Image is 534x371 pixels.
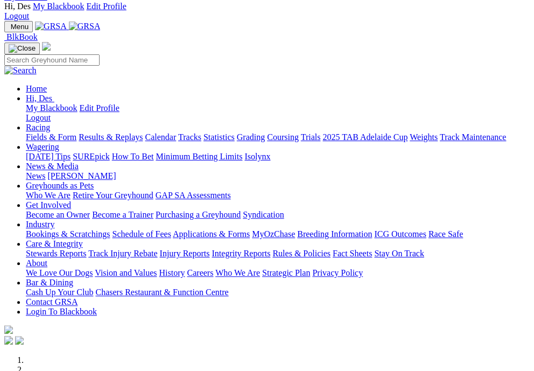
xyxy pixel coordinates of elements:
[244,152,270,161] a: Isolynx
[88,249,157,258] a: Track Injury Rebate
[4,66,37,75] img: Search
[26,113,51,122] a: Logout
[215,268,260,277] a: Who We Are
[252,229,295,239] a: MyOzChase
[26,288,93,297] a: Cash Up Your Club
[4,2,530,21] div: My Account
[187,268,213,277] a: Careers
[178,132,201,142] a: Tracks
[440,132,506,142] a: Track Maintenance
[4,325,13,334] img: logo-grsa-white.png
[80,103,120,113] a: Edit Profile
[26,142,59,151] a: Wagering
[26,307,97,316] a: Login To Blackbook
[26,191,71,200] a: Who We Are
[26,297,78,306] a: Contact GRSA
[26,94,52,103] span: Hi, Des
[4,21,33,32] button: Toggle navigation
[26,103,530,123] div: Hi, Des
[267,132,299,142] a: Coursing
[173,229,250,239] a: Applications & Forms
[4,336,13,345] img: facebook.svg
[297,229,372,239] a: Breeding Information
[26,220,54,229] a: Industry
[26,94,54,103] a: Hi, Des
[428,229,462,239] a: Race Safe
[26,162,79,171] a: News & Media
[26,229,110,239] a: Bookings & Scratchings
[26,288,530,297] div: Bar & Dining
[322,132,407,142] a: 2025 TAB Adelaide Cup
[26,181,94,190] a: Greyhounds as Pets
[73,152,109,161] a: SUREpick
[26,132,530,142] div: Racing
[145,132,176,142] a: Calendar
[26,258,47,268] a: About
[95,288,228,297] a: Chasers Restaurant & Function Centre
[4,2,31,11] span: Hi, Des
[300,132,320,142] a: Trials
[156,191,231,200] a: GAP SA Assessments
[42,42,51,51] img: logo-grsa-white.png
[26,210,90,219] a: Become an Owner
[312,268,363,277] a: Privacy Policy
[272,249,331,258] a: Rules & Policies
[159,249,209,258] a: Injury Reports
[95,268,157,277] a: Vision and Values
[15,336,24,345] img: twitter.svg
[262,268,310,277] a: Strategic Plan
[69,22,101,31] img: GRSA
[26,239,83,248] a: Care & Integrity
[35,22,67,31] img: GRSA
[26,152,530,162] div: Wagering
[4,43,40,54] button: Toggle navigation
[47,171,116,180] a: [PERSON_NAME]
[237,132,265,142] a: Grading
[156,152,242,161] a: Minimum Betting Limits
[112,152,154,161] a: How To Bet
[92,210,153,219] a: Become a Trainer
[33,2,85,11] a: My Blackbook
[73,191,153,200] a: Retire Your Greyhound
[26,191,530,200] div: Greyhounds as Pets
[26,249,86,258] a: Stewards Reports
[79,132,143,142] a: Results & Replays
[203,132,235,142] a: Statistics
[26,249,530,258] div: Care & Integrity
[26,268,530,278] div: About
[374,229,426,239] a: ICG Outcomes
[26,210,530,220] div: Get Involved
[26,84,47,93] a: Home
[4,32,38,41] a: BlkBook
[159,268,185,277] a: History
[333,249,372,258] a: Fact Sheets
[26,229,530,239] div: Industry
[26,200,71,209] a: Get Involved
[86,2,126,11] a: Edit Profile
[243,210,284,219] a: Syndication
[26,103,78,113] a: My Blackbook
[26,268,93,277] a: We Love Our Dogs
[212,249,270,258] a: Integrity Reports
[112,229,171,239] a: Schedule of Fees
[6,32,38,41] span: BlkBook
[4,54,100,66] input: Search
[26,123,50,132] a: Racing
[26,278,73,287] a: Bar & Dining
[26,132,76,142] a: Fields & Form
[374,249,424,258] a: Stay On Track
[26,171,45,180] a: News
[410,132,438,142] a: Weights
[11,23,29,31] span: Menu
[26,152,71,161] a: [DATE] Tips
[4,11,29,20] a: Logout
[156,210,241,219] a: Purchasing a Greyhound
[26,171,530,181] div: News & Media
[9,44,36,53] img: Close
